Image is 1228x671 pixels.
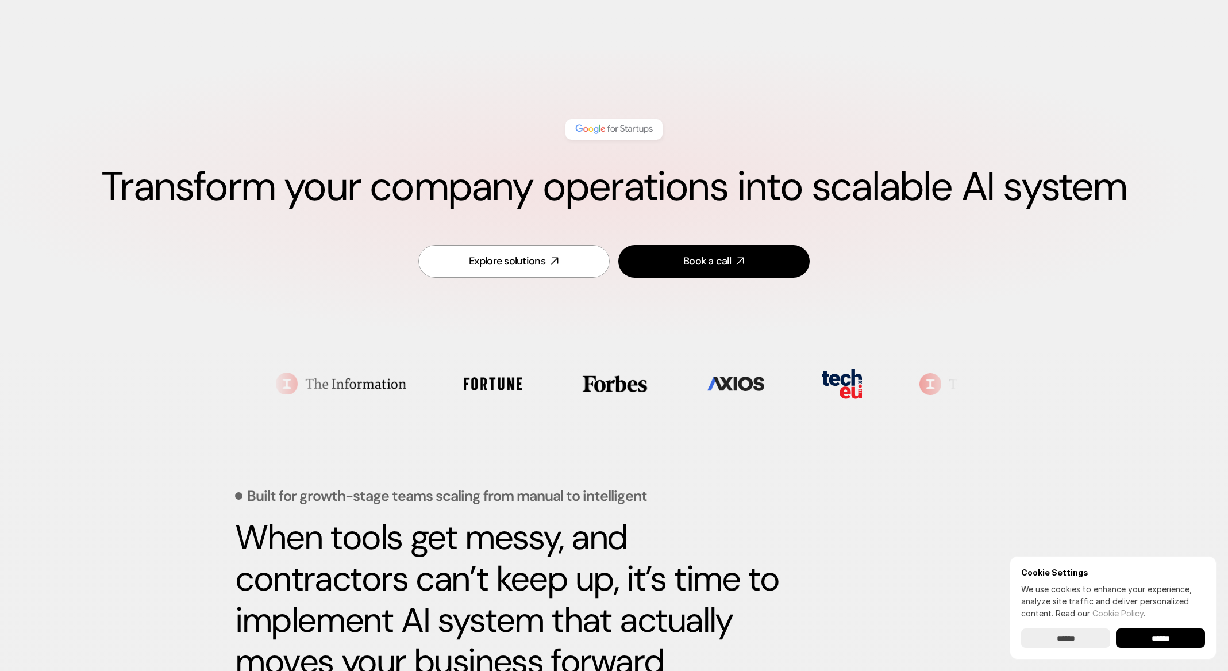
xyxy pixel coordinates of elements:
[683,254,731,269] div: Book a call
[1092,608,1144,618] a: Cookie Policy
[618,245,810,278] a: Book a call
[469,254,545,269] div: Explore solutions
[1056,608,1145,618] span: Read our .
[418,245,610,278] a: Explore solutions
[1021,583,1205,619] p: We use cookies to enhance your experience, analyze site traffic and deliver personalized content.
[1021,568,1205,577] h6: Cookie Settings
[247,489,647,503] p: Built for growth-stage teams scaling from manual to intelligent
[46,163,1182,211] h1: Transform your company operations into scalable AI system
